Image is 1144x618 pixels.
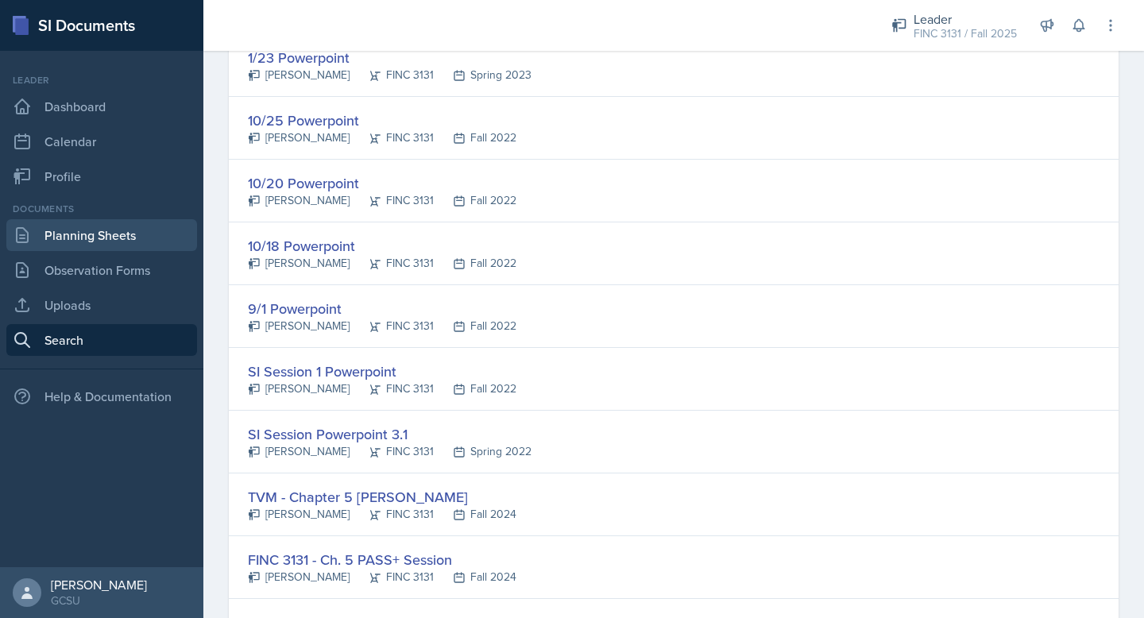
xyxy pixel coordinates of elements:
[914,10,1017,29] div: Leader
[434,129,516,146] div: Fall 2022
[6,91,197,122] a: Dashboard
[6,219,197,251] a: Planning Sheets
[248,67,350,83] div: [PERSON_NAME]
[434,569,516,585] div: Fall 2024
[6,202,197,216] div: Documents
[434,318,516,334] div: Fall 2022
[248,549,516,570] div: FINC 3131 - Ch. 5 PASS+ Session
[350,569,434,585] div: FINC 3131
[350,506,434,523] div: FINC 3131
[6,160,197,192] a: Profile
[434,255,516,272] div: Fall 2022
[248,192,350,209] div: [PERSON_NAME]
[6,126,197,157] a: Calendar
[248,569,350,585] div: [PERSON_NAME]
[248,172,516,194] div: 10/20 Powerpoint
[434,192,516,209] div: Fall 2022
[350,318,434,334] div: FINC 3131
[51,577,147,593] div: [PERSON_NAME]
[248,380,350,397] div: [PERSON_NAME]
[434,380,516,397] div: Fall 2022
[248,486,516,508] div: TVM - Chapter 5 [PERSON_NAME]
[434,506,516,523] div: Fall 2024
[248,129,350,146] div: [PERSON_NAME]
[248,361,516,382] div: SI Session 1 Powerpoint
[248,235,516,257] div: 10/18 Powerpoint
[350,380,434,397] div: FINC 3131
[350,67,434,83] div: FINC 3131
[248,298,516,319] div: 9/1 Powerpoint
[248,47,531,68] div: 1/23 Powerpoint
[248,318,350,334] div: [PERSON_NAME]
[6,380,197,412] div: Help & Documentation
[248,110,516,131] div: 10/25 Powerpoint
[350,255,434,272] div: FINC 3131
[6,324,197,356] a: Search
[350,129,434,146] div: FINC 3131
[248,443,350,460] div: [PERSON_NAME]
[248,506,350,523] div: [PERSON_NAME]
[6,254,197,286] a: Observation Forms
[6,289,197,321] a: Uploads
[350,443,434,460] div: FINC 3131
[6,73,197,87] div: Leader
[434,443,531,460] div: Spring 2022
[51,593,147,608] div: GCSU
[434,67,531,83] div: Spring 2023
[248,423,531,445] div: SI Session Powerpoint 3.1
[914,25,1017,42] div: FINC 3131 / Fall 2025
[350,192,434,209] div: FINC 3131
[248,255,350,272] div: [PERSON_NAME]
